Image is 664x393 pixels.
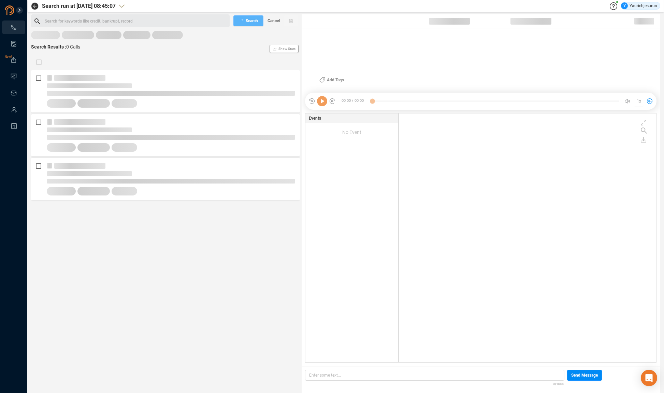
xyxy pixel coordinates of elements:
span: Cancel [268,15,280,26]
button: 1x [634,96,644,106]
span: Add Tags [327,74,344,85]
span: Search run at [DATE] 08:45:07 [42,2,116,10]
span: Send Message [571,370,598,381]
span: 1x [637,96,641,107]
button: Add Tags [315,74,348,85]
button: Cancel [263,15,284,26]
div: No Event [305,123,398,141]
span: 00:00 / 00:00 [336,96,372,106]
img: prodigal-logo [5,5,42,15]
span: New! [5,50,12,64]
button: Send Message [567,370,602,381]
li: Smart Reports [2,37,25,51]
span: Show Stats [278,8,295,90]
span: 0 Calls [66,44,80,50]
div: grid [402,115,656,362]
button: Show Stats [270,45,299,53]
li: Inbox [2,86,25,100]
li: Exports [2,53,25,67]
span: Events [309,115,321,121]
span: Search Results : [31,44,66,50]
span: 0/1000 [553,381,564,387]
li: Visuals [2,70,25,83]
a: New! [10,57,17,64]
li: Interactions [2,21,25,34]
div: Open Intercom Messenger [641,370,657,386]
span: Y [623,2,626,9]
div: Yaurichjesurun [621,2,657,9]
